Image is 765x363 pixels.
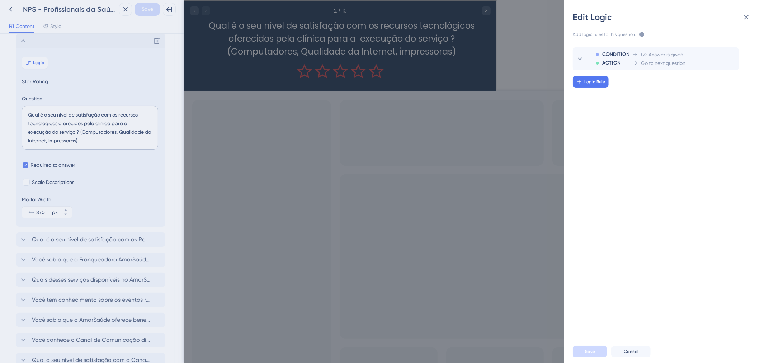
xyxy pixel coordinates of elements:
[602,59,620,67] span: ACTION
[573,32,636,39] span: Add logic rules to this question.
[624,349,638,354] span: Cancel
[573,346,607,357] button: Save
[129,63,147,80] div: Rate 2 star
[573,11,756,23] div: Edit Logic
[641,50,683,59] span: Q2 Answer is given
[584,79,605,85] span: Logic Rule
[183,63,201,80] div: Rate 5 star
[611,346,651,357] button: Cancel
[6,6,14,14] div: Go to Question 1
[111,63,129,80] div: Rate 1 star
[111,63,201,80] div: star rating
[641,59,685,67] span: Go to next question
[298,6,306,14] div: Close survey
[585,349,595,354] span: Save
[147,63,165,80] div: Rate 3 star
[602,50,629,59] span: CONDITION
[150,6,162,14] span: Question 2 / 10
[9,19,306,57] div: Qual é o seu nível de satisfação com os recursos tecnológicos oferecidos pela clínica para a exec...
[573,76,609,88] button: Logic Rule
[165,63,183,80] div: Rate 4 star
